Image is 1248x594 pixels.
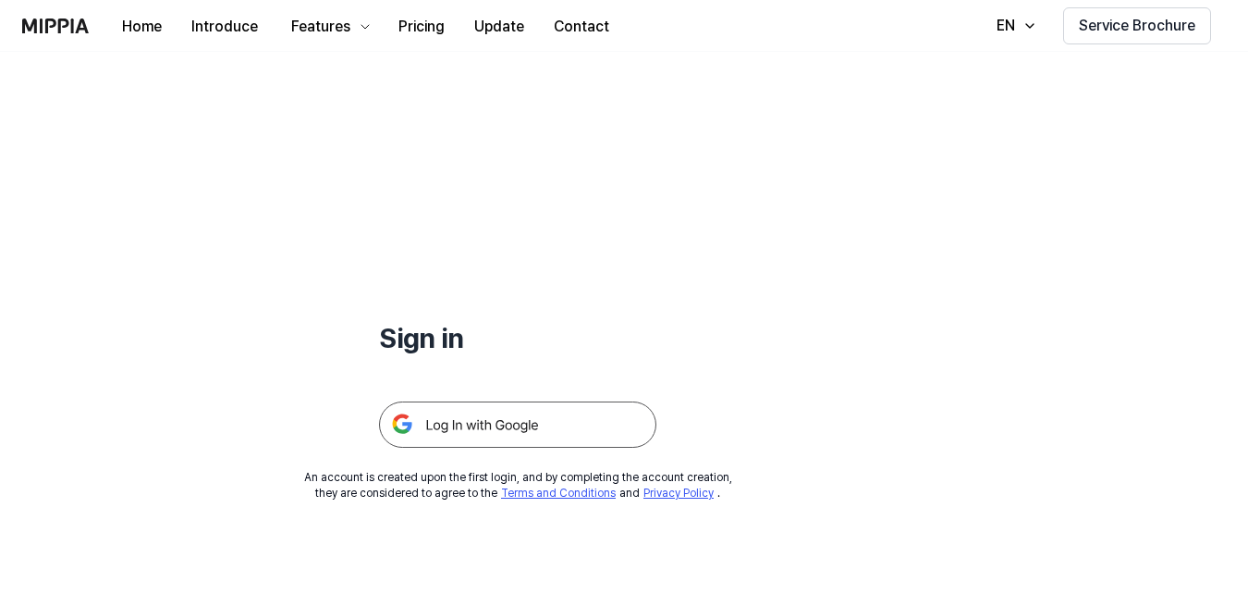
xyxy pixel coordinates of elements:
[107,8,177,45] button: Home
[379,402,656,448] img: 구글 로그인 버튼
[459,8,539,45] button: Update
[288,16,354,38] div: Features
[384,8,459,45] button: Pricing
[539,8,624,45] button: Contact
[304,470,732,501] div: An account is created upon the first login, and by completing the account creation, they are cons...
[273,8,384,45] button: Features
[177,8,273,45] button: Introduce
[993,15,1019,37] div: EN
[501,487,616,500] a: Terms and Conditions
[1063,7,1211,44] button: Service Brochure
[379,318,656,357] h1: Sign in
[459,1,539,52] a: Update
[22,19,89,33] img: logo
[643,487,714,500] a: Privacy Policy
[978,7,1048,44] button: EN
